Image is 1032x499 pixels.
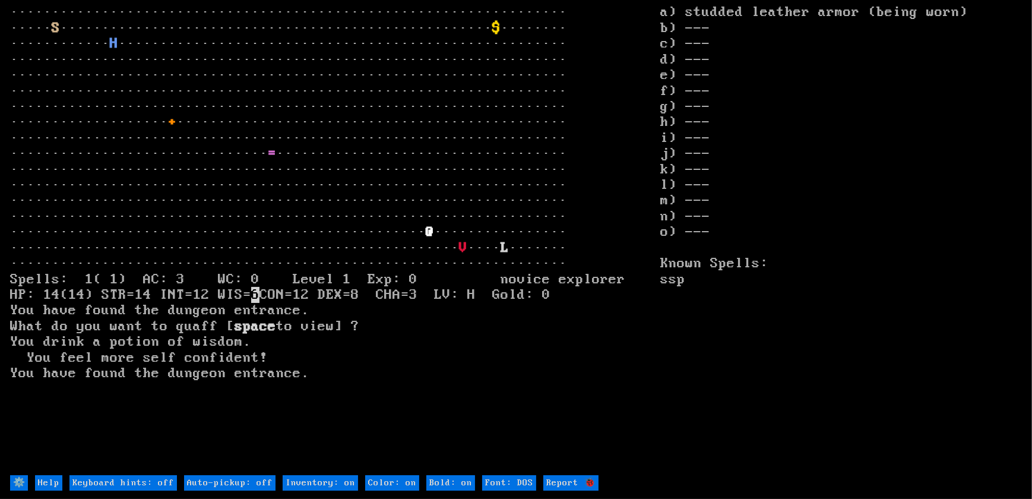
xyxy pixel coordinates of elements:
[426,475,475,491] input: Bold: on
[459,240,467,256] font: V
[543,475,599,491] input: Report 🐞
[492,20,501,36] font: $
[660,5,1021,474] stats: a) studded leather armor (being worn) b) --- c) --- d) --- e) --- f) --- g) --- h) --- i) --- j) ...
[184,475,276,491] input: Auto-pickup: off
[251,287,259,303] mark: 6
[110,36,118,52] font: H
[426,224,434,240] font: @
[69,475,177,491] input: Keyboard hints: off
[365,475,419,491] input: Color: on
[235,318,276,334] b: space
[52,20,60,36] font: S
[35,475,62,491] input: Help
[501,240,509,256] font: L
[10,475,28,491] input: ⚙️
[168,114,176,130] font: +
[268,146,276,162] font: =
[10,5,660,474] larn: ··································································· ····· ·······················...
[283,475,358,491] input: Inventory: on
[482,475,536,491] input: Font: DOS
